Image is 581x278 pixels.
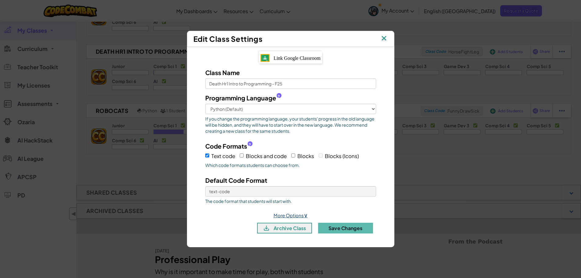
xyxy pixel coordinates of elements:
span: ∨ [304,211,308,218]
span: Which code formats students can choose from. [205,162,376,168]
span: Blocks (Icons) [325,153,359,159]
span: Edit Class Settings [193,34,263,43]
span: Class Name [205,69,240,76]
span: If you change the programming language, your students' progress in the old language will be hidde... [205,116,376,134]
span: ? [278,94,280,99]
span: Code Formats [205,142,247,150]
input: Blocks (Icons) [319,153,323,157]
a: More Options [274,212,308,218]
span: Programming Language [205,93,276,102]
img: IconArchive.svg [263,224,270,232]
input: Text code [205,153,209,157]
span: ? [249,142,251,147]
span: Default Code Format [205,176,267,184]
span: The code format that students will start with. [205,198,376,204]
span: Blocks [297,153,314,159]
span: Blocks and code [246,153,287,159]
img: IconGoogleClassroom.svg [260,54,270,62]
img: IconClose.svg [380,34,388,43]
button: Save Changes [318,223,373,233]
span: Link Google Classroom [274,56,321,61]
span: Text code [211,153,235,159]
input: Blocks and code [240,153,244,157]
input: Blocks [291,153,295,157]
button: archive class [257,223,312,233]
